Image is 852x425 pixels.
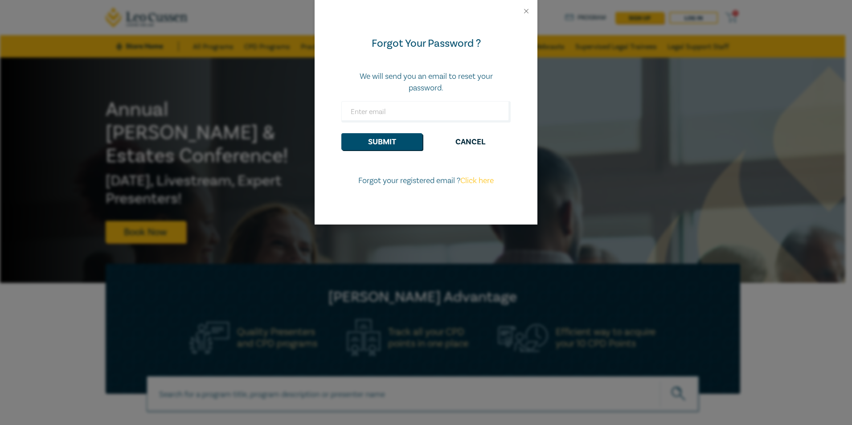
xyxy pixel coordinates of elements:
[341,101,511,123] input: Enter email
[341,175,511,187] p: Forgot your registered email ?
[522,7,530,15] button: Close
[460,176,494,186] a: Click here
[341,71,511,94] p: We will send you an email to reset your password.
[341,133,422,150] button: Submit
[341,37,511,51] div: Forgot Your Password ?
[430,133,511,150] button: Cancel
